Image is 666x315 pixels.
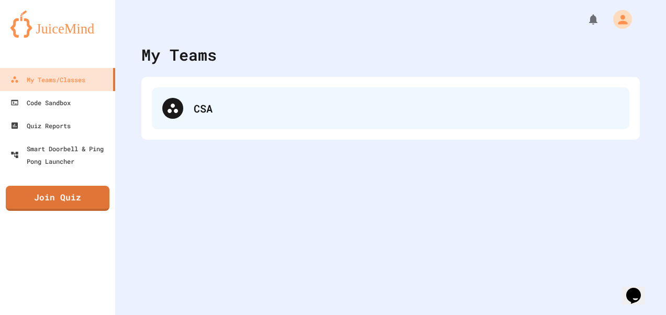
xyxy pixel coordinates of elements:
div: Smart Doorbell & Ping Pong Launcher [10,142,111,167]
div: My Notifications [568,10,602,28]
a: Join Quiz [6,186,109,211]
div: My Teams/Classes [10,73,85,86]
div: My Account [602,7,635,31]
iframe: chat widget [622,273,656,305]
div: Code Sandbox [10,96,71,109]
img: logo-orange.svg [10,10,105,38]
div: My Teams [141,43,217,66]
div: CSA [194,100,619,116]
div: Quiz Reports [10,119,71,132]
div: CSA [152,87,629,129]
